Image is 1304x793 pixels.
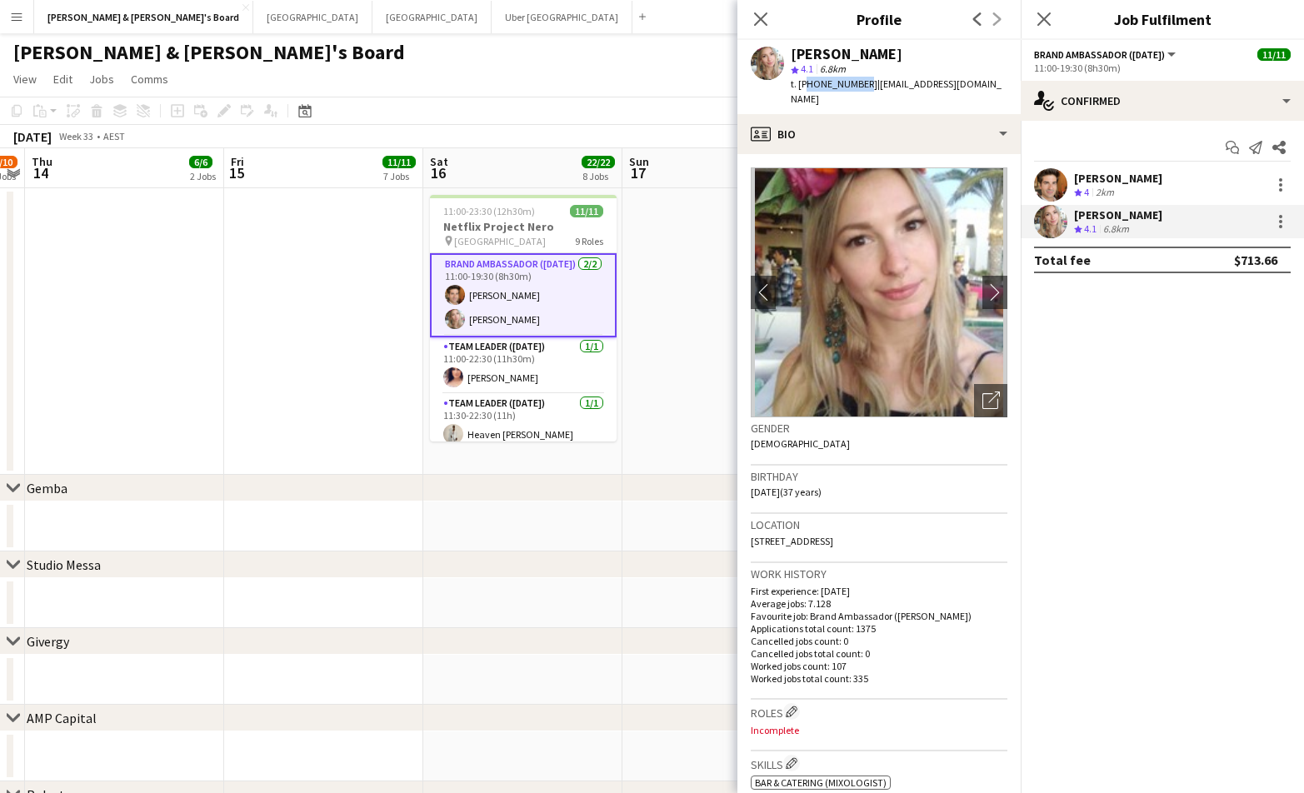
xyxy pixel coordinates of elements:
span: View [13,72,37,87]
button: [GEOGRAPHIC_DATA] [253,1,372,33]
div: [PERSON_NAME] [1074,171,1162,186]
span: 11/11 [1257,48,1291,61]
div: Givergy [27,633,69,650]
h3: Work history [751,566,1007,581]
span: 6.8km [817,62,849,75]
span: 11:00-23:30 (12h30m) [443,205,535,217]
div: 11:00-19:30 (8h30m) [1034,62,1291,74]
span: Sat [430,154,448,169]
p: Incomplete [751,724,1007,736]
div: 7 Jobs [383,170,415,182]
span: 15 [228,163,244,182]
div: 8 Jobs [582,170,614,182]
div: Open photos pop-in [974,384,1007,417]
span: 6/6 [189,156,212,168]
div: [DATE] [13,128,52,145]
h3: Roles [751,703,1007,721]
span: [DATE] (37 years) [751,486,822,498]
h3: Location [751,517,1007,532]
span: Comms [131,72,168,87]
button: [PERSON_NAME] & [PERSON_NAME]'s Board [34,1,253,33]
h3: Job Fulfilment [1021,8,1304,30]
span: Edit [53,72,72,87]
span: 22/22 [582,156,615,168]
span: 11/11 [570,205,603,217]
app-card-role: Team Leader ([DATE])1/111:00-22:30 (11h30m)[PERSON_NAME] [430,337,617,394]
p: Applications total count: 1375 [751,622,1007,635]
a: Comms [124,68,175,90]
p: Favourite job: Brand Ambassador ([PERSON_NAME]) [751,610,1007,622]
div: [PERSON_NAME] [791,47,902,62]
span: [GEOGRAPHIC_DATA] [454,235,546,247]
div: 2km [1092,186,1117,200]
span: 4.1 [1084,222,1097,235]
div: AMP Capital [27,710,97,726]
app-job-card: 11:00-23:30 (12h30m)11/11Netflix Project Nero [GEOGRAPHIC_DATA]9 RolesBrand Ambassador ([DATE])2/... [430,195,617,441]
span: | [EMAIL_ADDRESS][DOMAIN_NAME] [791,77,1002,105]
span: Fri [231,154,244,169]
button: Uber [GEOGRAPHIC_DATA] [492,1,632,33]
span: Brand Ambassador (Saturday) [1034,48,1165,61]
div: 6.8km [1100,222,1132,237]
a: View [7,68,43,90]
h3: Skills [751,755,1007,772]
button: Brand Ambassador ([DATE]) [1034,48,1178,61]
button: [GEOGRAPHIC_DATA] [372,1,492,33]
span: 11/11 [382,156,416,168]
h3: Profile [737,8,1021,30]
p: First experience: [DATE] [751,585,1007,597]
span: Sun [629,154,649,169]
span: 4 [1084,186,1089,198]
span: Jobs [89,72,114,87]
div: Total fee [1034,252,1091,268]
span: [DEMOGRAPHIC_DATA] [751,437,850,450]
div: [PERSON_NAME] [1074,207,1162,222]
div: Gemba [27,480,67,496]
span: Week 33 [55,130,97,142]
p: Cancelled jobs count: 0 [751,635,1007,647]
a: Edit [47,68,79,90]
span: 4.1 [801,62,813,75]
div: $713.66 [1234,252,1277,268]
span: 9 Roles [575,235,603,247]
div: 2 Jobs [190,170,216,182]
span: [STREET_ADDRESS] [751,535,833,547]
span: 17 [627,163,649,182]
a: Jobs [82,68,121,90]
h3: Netflix Project Nero [430,219,617,234]
span: Thu [32,154,52,169]
span: t. [PHONE_NUMBER] [791,77,877,90]
span: 16 [427,163,448,182]
div: Bio [737,114,1021,154]
p: Average jobs: 7.128 [751,597,1007,610]
p: Cancelled jobs total count: 0 [751,647,1007,660]
app-card-role: Brand Ambassador ([DATE])2/211:00-19:30 (8h30m)[PERSON_NAME][PERSON_NAME] [430,253,617,337]
h3: Birthday [751,469,1007,484]
span: Bar & Catering (Mixologist) [755,776,887,789]
h1: [PERSON_NAME] & [PERSON_NAME]'s Board [13,40,405,65]
p: Worked jobs count: 107 [751,660,1007,672]
app-card-role: Team Leader ([DATE])1/111:30-22:30 (11h)Heaven [PERSON_NAME] [430,394,617,451]
span: 14 [29,163,52,182]
img: Crew avatar or photo [751,167,1007,417]
div: Confirmed [1021,81,1304,121]
div: AEST [103,130,125,142]
div: Studio Messa [27,556,101,573]
p: Worked jobs total count: 335 [751,672,1007,685]
h3: Gender [751,421,1007,436]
